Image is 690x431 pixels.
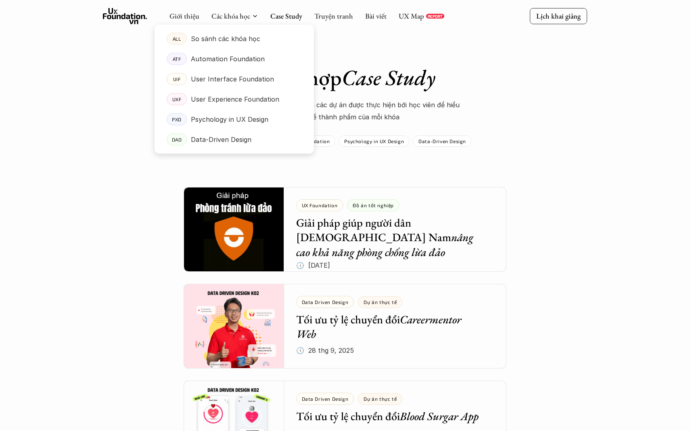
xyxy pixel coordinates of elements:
p: DAD [172,137,182,142]
p: Data-Driven Design [191,133,251,146]
h1: Tổng hợp [204,65,486,91]
a: UXFUser Experience Foundation [155,89,314,109]
a: Bài viết [365,11,387,21]
a: PXDPsychology in UX Design [155,109,314,129]
p: User Interface Foundation [191,73,274,85]
a: Lịch khai giảng [530,8,587,24]
a: Case Study [270,11,302,21]
a: Giới thiệu [169,11,199,21]
p: Psychology in UX Design [344,138,404,144]
p: Automation Foundation [191,53,265,65]
a: UX Map [399,11,424,21]
p: UXF [172,96,182,102]
a: UX FoundationĐồ án tốt nghiệpGiải pháp giúp người dân [DEMOGRAPHIC_DATA] Namnâng cao khả năng phò... [184,187,506,272]
a: Các khóa học [211,11,250,21]
p: Psychology in UX Design [191,113,268,125]
p: REPORT [428,14,443,19]
p: So sánh các khóa học [191,33,260,45]
a: REPORT [426,14,444,19]
p: ALL [173,36,181,42]
p: Data-Driven Design [418,138,466,144]
a: UIFUser Interface Foundation [155,69,314,89]
a: ATFAutomation Foundation [155,49,314,69]
a: Data Driven DesignDự án thực tếTối ưu tỷ lệ chuyển đổiCareermentor Web🕔 28 thg 9, 2025 [184,284,506,369]
p: Lịch khai giảng [536,11,581,21]
a: Truyện tranh [314,11,353,21]
p: PXD [172,117,182,122]
a: Data-Driven Design [413,135,472,147]
em: Case Study [342,63,435,92]
p: Mời các bạn cùng xem qua các dự án được thực hiện bới học viên để hiểu thêm về thành phẩm của mỗi... [224,99,466,123]
p: UIF [173,76,181,82]
p: ATF [173,56,181,62]
a: DADData-Driven Design [155,129,314,150]
a: Psychology in UX Design [339,135,410,147]
a: ALLSo sánh các khóa học [155,29,314,49]
p: User Experience Foundation [191,93,279,105]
